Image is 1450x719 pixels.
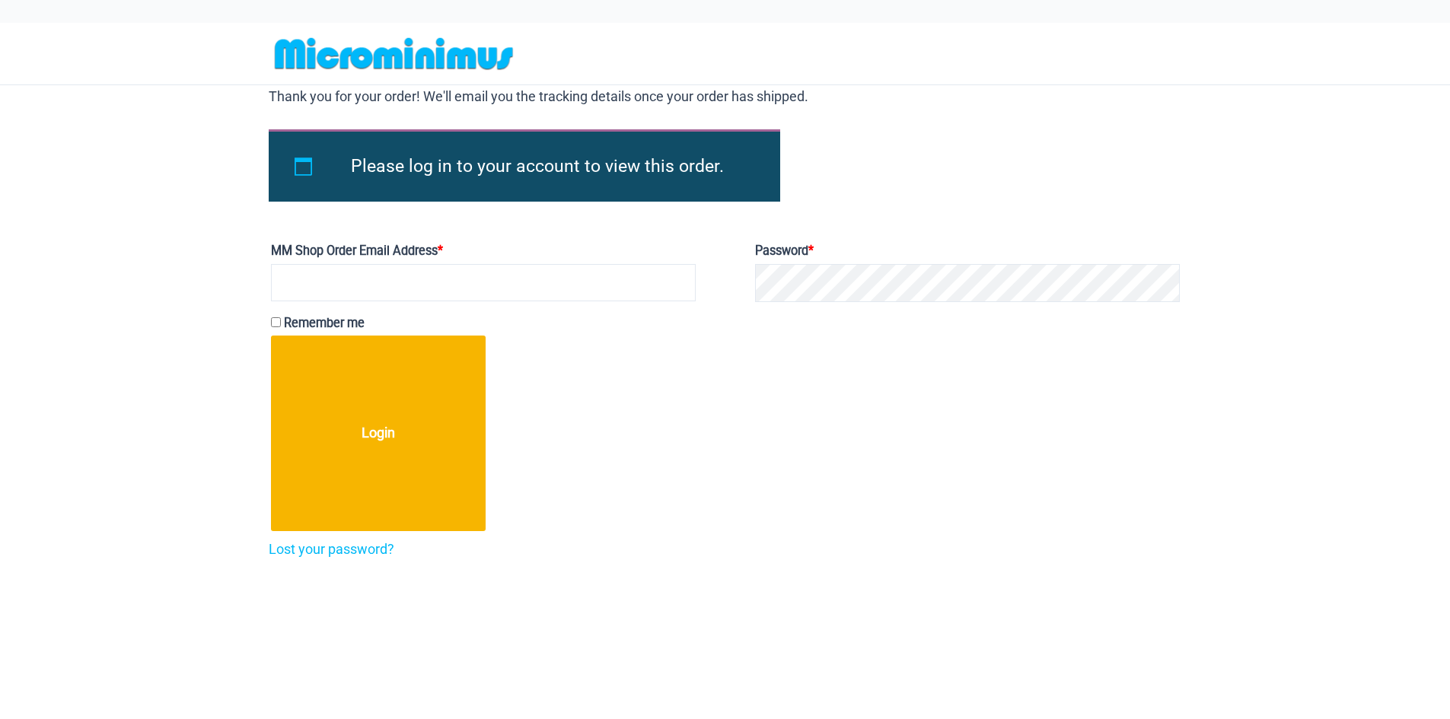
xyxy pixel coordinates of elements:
[269,541,394,557] a: Lost your password?
[271,317,281,327] input: Remember me
[269,85,1182,108] p: Thank you for your order! We'll email you the tracking details once your order has shipped.
[284,316,365,330] span: Remember me
[661,596,789,638] a: My Account
[269,37,519,71] img: MM SHOP LOGO FLAT
[755,239,1180,263] label: Password
[269,129,780,202] div: Please log in to your account to view this order.
[271,239,696,263] label: MM Shop Order Email Address
[271,336,486,531] button: Login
